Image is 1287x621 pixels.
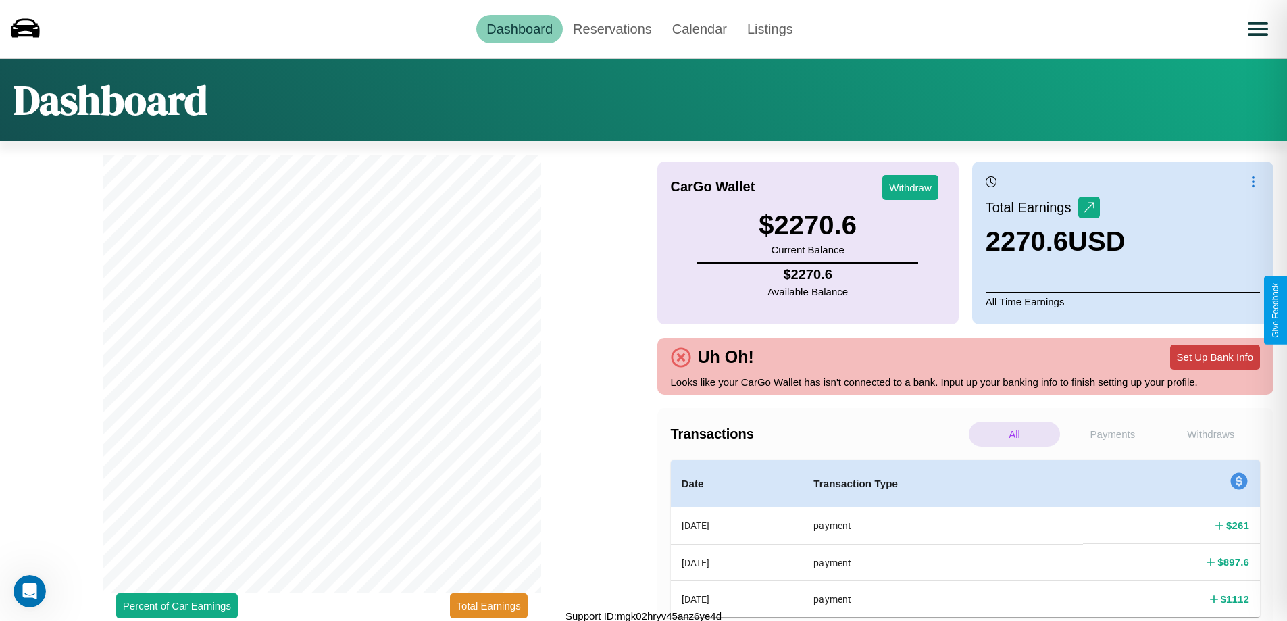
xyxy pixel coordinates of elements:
p: Looks like your CarGo Wallet has isn't connected to a bank. Input up your banking info to finish ... [671,373,1261,391]
div: Give Feedback [1271,283,1280,338]
th: [DATE] [671,581,803,617]
p: Available Balance [767,282,848,301]
h4: $ 1112 [1221,592,1249,606]
th: [DATE] [671,544,803,580]
iframe: Intercom live chat [14,575,46,607]
th: payment [803,581,1083,617]
h4: $ 897.6 [1217,555,1249,569]
a: Calendar [662,15,737,43]
p: Payments [1067,422,1158,447]
h4: CarGo Wallet [671,179,755,195]
h4: $ 261 [1226,518,1249,532]
a: Dashboard [476,15,563,43]
a: Listings [737,15,803,43]
button: Open menu [1239,10,1277,48]
h3: $ 2270.6 [759,210,857,241]
p: Total Earnings [986,195,1078,220]
button: Total Earnings [450,593,528,618]
h4: $ 2270.6 [767,267,848,282]
th: payment [803,544,1083,580]
button: Set Up Bank Info [1170,345,1260,370]
button: Withdraw [882,175,938,200]
h3: 2270.6 USD [986,226,1126,257]
p: Current Balance [759,241,857,259]
h4: Uh Oh! [691,347,761,367]
h1: Dashboard [14,72,207,128]
p: All [969,422,1060,447]
button: Percent of Car Earnings [116,593,238,618]
table: simple table [671,460,1261,617]
h4: Date [682,476,792,492]
a: Reservations [563,15,662,43]
p: All Time Earnings [986,292,1260,311]
h4: Transaction Type [813,476,1072,492]
h4: Transactions [671,426,965,442]
p: Withdraws [1165,422,1257,447]
th: [DATE] [671,507,803,545]
th: payment [803,507,1083,545]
